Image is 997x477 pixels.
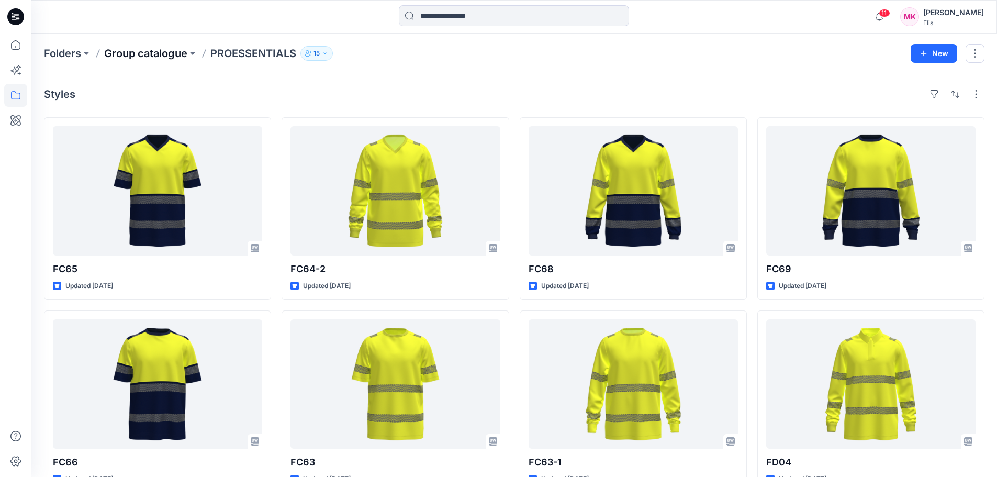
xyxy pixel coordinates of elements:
p: Updated [DATE] [65,281,113,292]
p: FC65 [53,262,262,276]
p: Updated [DATE] [541,281,589,292]
a: FC68 [529,126,738,256]
a: FC63 [290,319,500,449]
span: 11 [879,9,890,17]
a: Group catalogue [104,46,187,61]
div: Elis [923,19,984,27]
p: FD04 [766,455,976,470]
h4: Styles [44,88,75,101]
a: FC69 [766,126,976,256]
a: FC64-2 [290,126,500,256]
p: FC68 [529,262,738,276]
a: FD04 [766,319,976,449]
a: FC66 [53,319,262,449]
p: Updated [DATE] [303,281,351,292]
p: FC64-2 [290,262,500,276]
button: New [911,44,957,63]
p: 15 [313,48,320,59]
div: MK [900,7,919,26]
a: Folders [44,46,81,61]
button: 15 [300,46,333,61]
p: Updated [DATE] [779,281,826,292]
p: FC66 [53,455,262,470]
p: FC63 [290,455,500,470]
div: [PERSON_NAME] [923,6,984,19]
a: FC65 [53,126,262,256]
p: PROESSENTIALS [210,46,296,61]
p: FC69 [766,262,976,276]
p: FC63-1 [529,455,738,470]
a: FC63-1 [529,319,738,449]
